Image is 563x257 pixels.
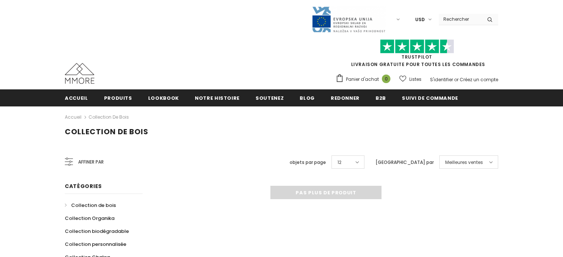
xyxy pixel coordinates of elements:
a: soutenez [256,89,284,106]
span: 0 [382,75,390,83]
span: Lookbook [148,95,179,102]
a: S'identifier [430,76,453,83]
a: Collection personnalisée [65,238,126,251]
span: Collection de bois [71,202,116,209]
span: Catégories [65,182,102,190]
a: Produits [104,89,132,106]
span: Notre histoire [195,95,240,102]
a: Créez un compte [460,76,498,83]
img: Javni Razpis [312,6,386,33]
span: Panier d'achat [346,76,379,83]
a: Listes [399,73,422,86]
a: Panier d'achat 0 [336,74,394,85]
span: Meilleures ventes [445,159,483,166]
span: or [454,76,459,83]
label: objets par page [290,159,326,166]
span: LIVRAISON GRATUITE POUR TOUTES LES COMMANDES [336,43,498,67]
a: Javni Razpis [312,16,386,22]
a: Redonner [331,89,360,106]
a: Collection biodégradable [65,225,129,238]
span: Blog [300,95,315,102]
a: Suivi de commande [402,89,458,106]
span: Collection personnalisée [65,241,126,248]
a: B2B [376,89,386,106]
span: Collection biodégradable [65,228,129,235]
span: Produits [104,95,132,102]
span: 12 [337,159,342,166]
span: soutenez [256,95,284,102]
a: TrustPilot [402,54,432,60]
a: Lookbook [148,89,179,106]
a: Collection de bois [65,199,116,212]
img: Faites confiance aux étoiles pilotes [380,39,454,54]
img: Cas MMORE [65,63,94,84]
span: Collection Organika [65,215,114,222]
span: Listes [409,76,422,83]
span: Suivi de commande [402,95,458,102]
a: Blog [300,89,315,106]
a: Collection Organika [65,212,114,225]
a: Collection de bois [89,114,129,120]
a: Accueil [65,113,81,122]
span: Redonner [331,95,360,102]
span: Accueil [65,95,88,102]
a: Notre histoire [195,89,240,106]
span: USD [415,16,425,23]
label: [GEOGRAPHIC_DATA] par [376,159,434,166]
a: Accueil [65,89,88,106]
input: Search Site [439,14,482,24]
span: B2B [376,95,386,102]
span: Collection de bois [65,126,149,137]
span: Affiner par [78,158,104,166]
